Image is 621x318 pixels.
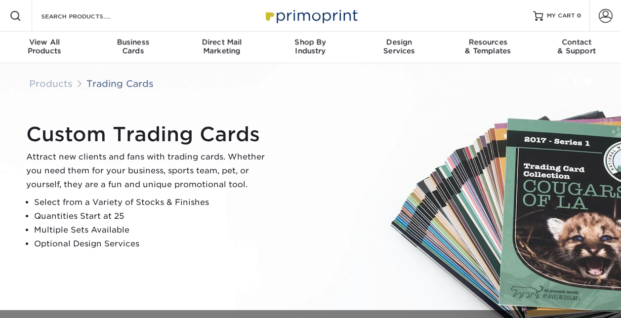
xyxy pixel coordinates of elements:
h1: Custom Trading Cards [26,122,273,146]
span: Resources [444,38,533,46]
span: Business [89,38,178,46]
a: Products [29,78,73,89]
div: Industry [266,38,355,55]
p: Attract new clients and fans with trading cards. Whether you need them for your business, sports ... [26,150,273,192]
span: Shop By [266,38,355,46]
input: SEARCH PRODUCTS..... [40,10,136,22]
span: 0 [577,12,581,19]
div: Marketing [177,38,266,55]
li: Optional Design Services [34,237,273,251]
div: Cards [89,38,178,55]
span: Design [355,38,444,46]
a: Direct MailMarketing [177,32,266,63]
img: Primoprint [261,5,360,26]
div: Services [355,38,444,55]
a: Resources& Templates [444,32,533,63]
span: Contact [532,38,621,46]
div: & Templates [444,38,533,55]
div: & Support [532,38,621,55]
li: Quantities Start at 25 [34,209,273,223]
a: Contact& Support [532,32,621,63]
a: BusinessCards [89,32,178,63]
li: Multiple Sets Available [34,223,273,237]
span: Direct Mail [177,38,266,46]
span: MY CART [547,12,575,20]
li: Select from a Variety of Stocks & Finishes [34,196,273,209]
a: Shop ByIndustry [266,32,355,63]
a: Trading Cards [86,78,154,89]
a: DesignServices [355,32,444,63]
